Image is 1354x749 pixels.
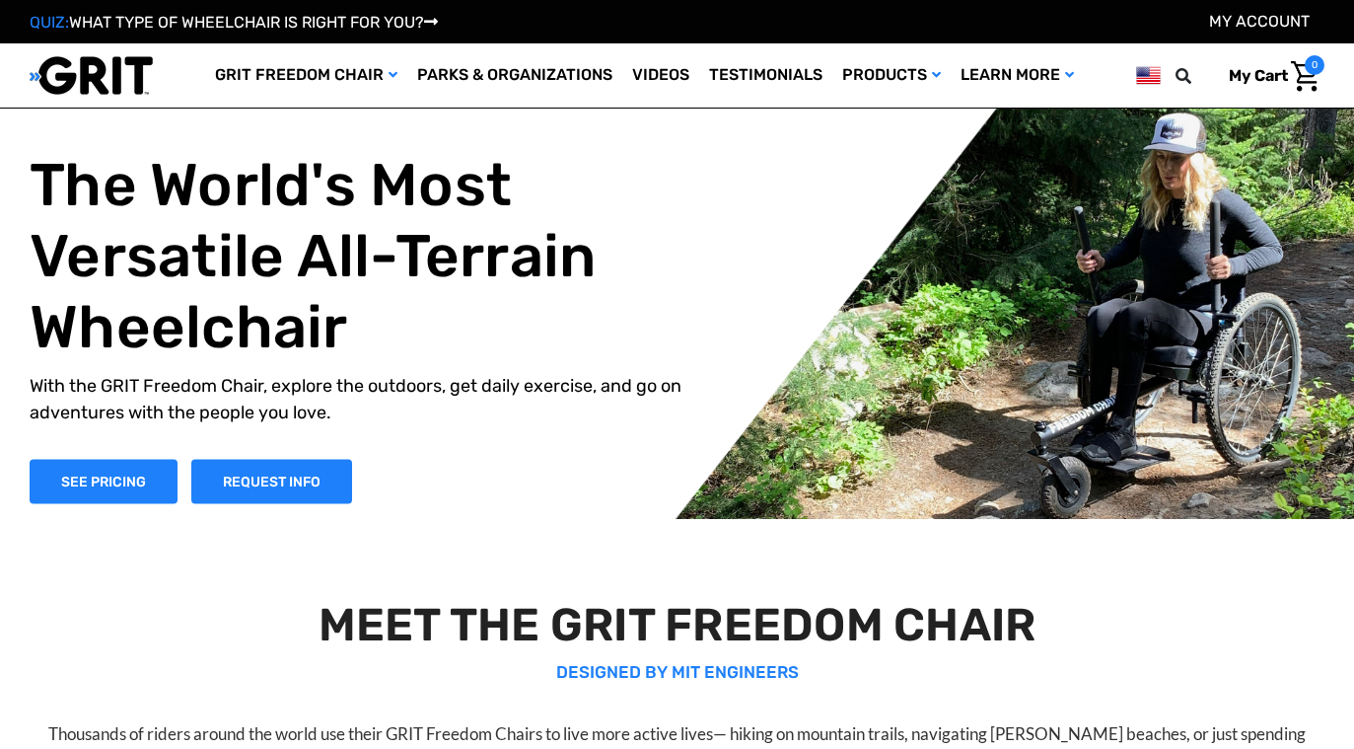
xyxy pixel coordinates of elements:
input: Search [1184,55,1214,97]
a: Videos [622,43,699,108]
a: Shop Now [30,459,178,503]
span: 0 [1305,55,1324,75]
a: Account [1209,12,1310,31]
img: Cart [1291,61,1319,92]
a: Products [832,43,951,108]
a: Slide number 1, Request Information [191,459,352,503]
a: GRIT Freedom Chair [205,43,407,108]
a: Learn More [951,43,1084,108]
h1: The World's Most Versatile All-Terrain Wheelchair [30,149,692,362]
img: GRIT All-Terrain Wheelchair and Mobility Equipment [30,55,153,96]
a: Parks & Organizations [407,43,622,108]
img: us.png [1136,63,1161,88]
p: With the GRIT Freedom Chair, explore the outdoors, get daily exercise, and go on adventures with ... [30,372,692,425]
p: DESIGNED BY MIT ENGINEERS [34,660,1319,686]
h2: MEET THE GRIT FREEDOM CHAIR [34,598,1319,652]
a: QUIZ:WHAT TYPE OF WHEELCHAIR IS RIGHT FOR YOU? [30,13,438,32]
a: Testimonials [699,43,832,108]
a: Cart with 0 items [1214,55,1324,97]
span: QUIZ: [30,13,69,32]
span: My Cart [1229,66,1288,85]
